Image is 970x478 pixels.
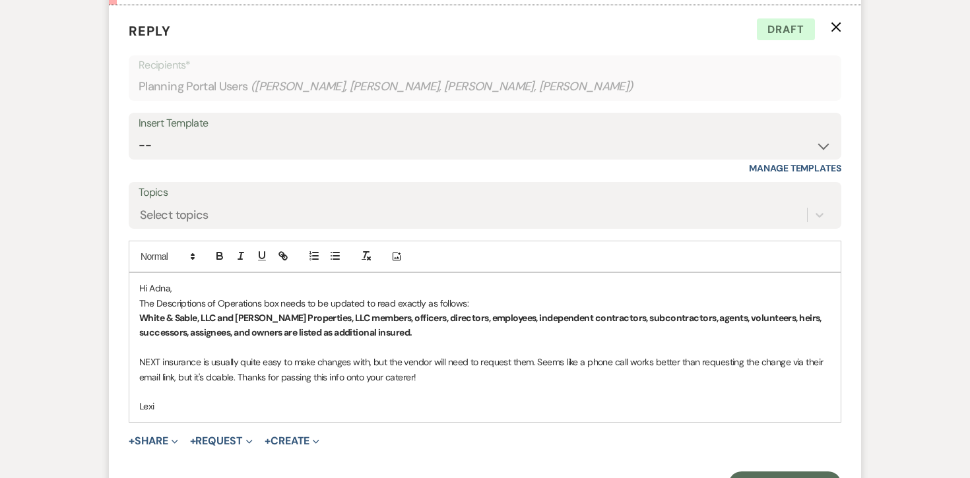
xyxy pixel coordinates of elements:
button: Request [190,436,253,446]
p: Hi Adna, [139,281,831,295]
p: NEXT insurance is usually quite easy to make changes with, but the vendor will need to request th... [139,355,831,384]
p: Recipients* [139,57,831,74]
button: Share [129,436,178,446]
a: Manage Templates [749,162,841,174]
strong: White & Sable, LLC and [PERSON_NAME] Properties, LLC members, officers, directors, employees, ind... [139,312,823,338]
p: The Descriptions of Operations box needs to be updated to read exactly as follows: [139,296,831,311]
span: ( [PERSON_NAME], [PERSON_NAME], [PERSON_NAME], [PERSON_NAME] ) [251,78,634,96]
span: + [129,436,135,446]
div: Insert Template [139,114,831,133]
div: Select topics [140,206,209,224]
span: Reply [129,22,171,40]
label: Topics [139,183,831,202]
span: Draft [757,18,815,41]
span: + [265,436,271,446]
button: Create [265,436,319,446]
p: Lexi [139,399,831,413]
span: + [190,436,196,446]
div: Planning Portal Users [139,74,831,100]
